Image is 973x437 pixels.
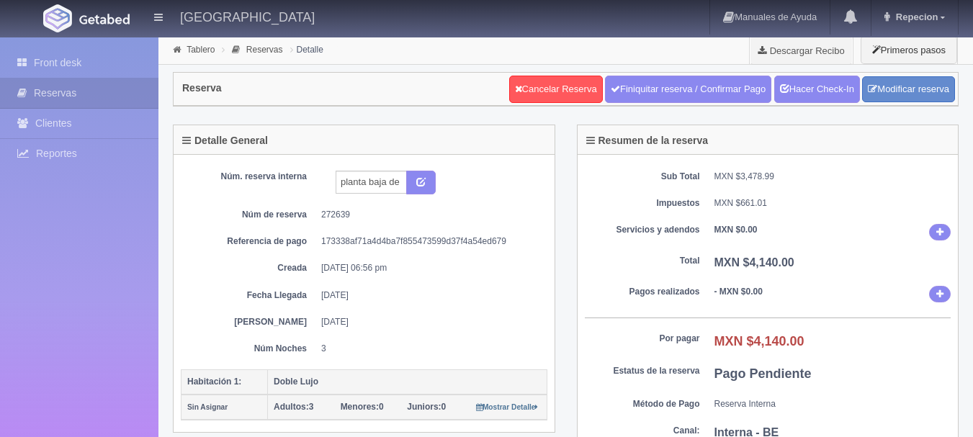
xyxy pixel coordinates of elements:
[585,171,700,183] dt: Sub Total
[192,343,307,355] dt: Núm Noches
[585,197,700,210] dt: Impuestos
[341,402,384,412] span: 0
[268,369,547,395] th: Doble Lujo
[321,316,537,328] dd: [DATE]
[180,7,315,25] h4: [GEOGRAPHIC_DATA]
[246,45,283,55] a: Reservas
[192,235,307,248] dt: Referencia de pago
[861,36,957,64] button: Primeros pasos
[43,4,72,32] img: Getabed
[714,366,812,381] b: Pago Pendiente
[79,14,130,24] img: Getabed
[321,343,537,355] dd: 3
[714,398,951,410] dd: Reserva Interna
[407,402,441,412] strong: Juniors:
[182,83,222,94] h4: Reserva
[714,287,763,297] b: - MXN $0.00
[714,197,951,210] dd: MXN $661.01
[192,209,307,221] dt: Núm de reserva
[321,209,537,221] dd: 272639
[585,398,700,410] dt: Método de Pago
[585,255,700,267] dt: Total
[341,402,379,412] strong: Menores:
[750,36,853,65] a: Descargar Recibo
[585,224,700,236] dt: Servicios y adendos
[605,76,771,103] a: Finiquitar reserva / Confirmar Pago
[321,262,537,274] dd: [DATE] 06:56 pm
[274,402,309,412] strong: Adultos:
[892,12,938,22] span: Repecion
[187,377,241,387] b: Habitación 1:
[585,365,700,377] dt: Estatus de la reserva
[586,135,709,146] h4: Resumen de la reserva
[182,135,268,146] h4: Detalle General
[774,76,860,103] a: Hacer Check-In
[509,76,603,103] a: Cancelar Reserva
[585,333,700,345] dt: Por pagar
[407,402,446,412] span: 0
[476,402,539,412] a: Mostrar Detalle
[585,425,700,437] dt: Canal:
[274,402,313,412] span: 3
[714,256,794,269] b: MXN $4,140.00
[321,289,537,302] dd: [DATE]
[187,403,228,411] small: Sin Asignar
[714,334,804,348] b: MXN $4,140.00
[585,286,700,298] dt: Pagos realizados
[192,262,307,274] dt: Creada
[714,171,951,183] dd: MXN $3,478.99
[187,45,215,55] a: Tablero
[321,235,537,248] dd: 173338af71a4d4ba7f855473599d37f4a54ed679
[714,225,758,235] b: MXN $0.00
[192,171,307,183] dt: Núm. reserva interna
[287,42,327,56] li: Detalle
[476,403,539,411] small: Mostrar Detalle
[192,289,307,302] dt: Fecha Llegada
[862,76,955,103] a: Modificar reserva
[192,316,307,328] dt: [PERSON_NAME]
